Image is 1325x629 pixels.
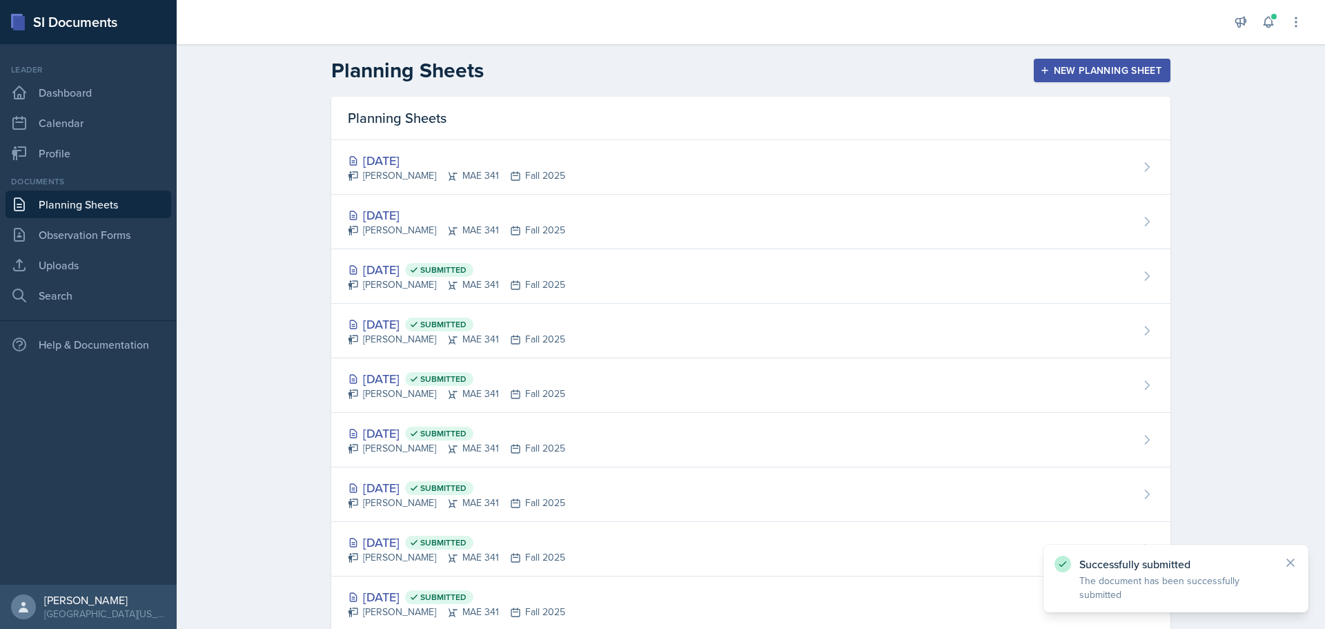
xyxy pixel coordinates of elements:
[331,58,484,83] h2: Planning Sheets
[331,413,1170,467] a: [DATE] Submitted [PERSON_NAME]MAE 341Fall 2025
[348,387,565,401] div: [PERSON_NAME] MAE 341 Fall 2025
[348,278,565,292] div: [PERSON_NAME] MAE 341 Fall 2025
[420,592,467,603] span: Submitted
[348,206,565,224] div: [DATE]
[420,374,467,385] span: Submitted
[331,304,1170,358] a: [DATE] Submitted [PERSON_NAME]MAE 341Fall 2025
[331,358,1170,413] a: [DATE] Submitted [PERSON_NAME]MAE 341Fall 2025
[348,441,565,456] div: [PERSON_NAME] MAE 341 Fall 2025
[1079,574,1273,601] p: The document has been successfully submitted
[6,251,171,279] a: Uploads
[348,332,565,347] div: [PERSON_NAME] MAE 341 Fall 2025
[348,260,565,279] div: [DATE]
[6,331,171,358] div: Help & Documentation
[348,478,565,497] div: [DATE]
[348,369,565,388] div: [DATE]
[6,191,171,218] a: Planning Sheets
[420,428,467,439] span: Submitted
[331,249,1170,304] a: [DATE] Submitted [PERSON_NAME]MAE 341Fall 2025
[348,605,565,619] div: [PERSON_NAME] MAE 341 Fall 2025
[420,319,467,330] span: Submitted
[420,483,467,494] span: Submitted
[331,140,1170,195] a: [DATE] [PERSON_NAME]MAE 341Fall 2025
[348,151,565,170] div: [DATE]
[6,221,171,249] a: Observation Forms
[331,97,1170,140] div: Planning Sheets
[420,264,467,275] span: Submitted
[6,64,171,76] div: Leader
[348,496,565,510] div: [PERSON_NAME] MAE 341 Fall 2025
[348,223,565,238] div: [PERSON_NAME] MAE 341 Fall 2025
[6,282,171,309] a: Search
[348,315,565,333] div: [DATE]
[331,522,1170,577] a: [DATE] Submitted [PERSON_NAME]MAE 341Fall 2025
[331,195,1170,249] a: [DATE] [PERSON_NAME]MAE 341Fall 2025
[6,109,171,137] a: Calendar
[1034,59,1170,82] button: New Planning Sheet
[44,593,166,607] div: [PERSON_NAME]
[6,175,171,188] div: Documents
[44,607,166,621] div: [GEOGRAPHIC_DATA][US_STATE] in [GEOGRAPHIC_DATA]
[420,537,467,548] span: Submitted
[348,168,565,183] div: [PERSON_NAME] MAE 341 Fall 2025
[6,139,171,167] a: Profile
[1043,65,1161,76] div: New Planning Sheet
[1079,557,1273,571] p: Successfully submitted
[348,588,565,606] div: [DATE]
[348,550,565,565] div: [PERSON_NAME] MAE 341 Fall 2025
[348,424,565,443] div: [DATE]
[348,533,565,552] div: [DATE]
[331,467,1170,522] a: [DATE] Submitted [PERSON_NAME]MAE 341Fall 2025
[6,79,171,106] a: Dashboard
